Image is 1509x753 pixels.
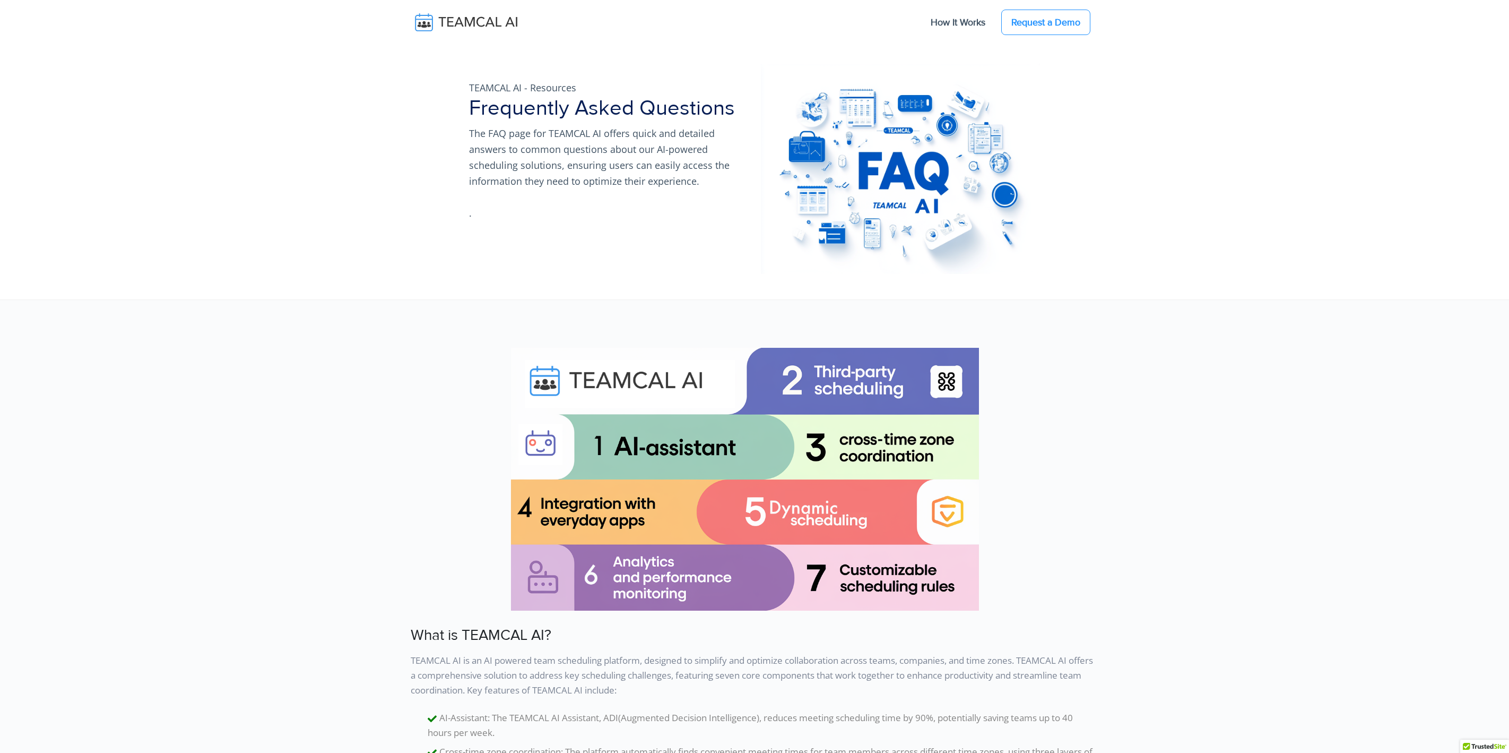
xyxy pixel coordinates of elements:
img: pic [761,64,1040,274]
p: TEAMCAL AI is an AI powered team scheduling platform, designed to simplify and optimize collabora... [411,649,1098,698]
img: pic [511,348,979,611]
p: . [469,205,748,221]
a: Request a Demo [1001,10,1090,35]
h1: Frequently Asked Questions [469,96,748,121]
h3: What is TEAMCAL AI? [411,627,1098,645]
p: TEAMCAL AI - Resources [469,80,748,96]
a: How It Works [920,11,996,33]
li: AI-Assistant: The TEAMCAL AI Assistant, ADI(Augmented Decision Intelligence), reduces meeting sch... [428,706,1098,740]
p: The FAQ page for TEAMCAL AI offers quick and detailed answers to common questions about our AI-po... [469,125,748,189]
